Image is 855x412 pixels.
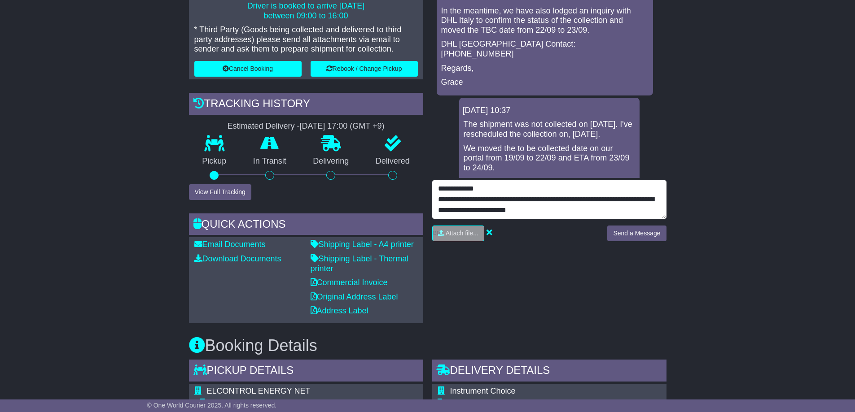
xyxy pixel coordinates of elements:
p: -Grace [464,177,635,187]
p: Pickup [189,156,240,166]
p: The shipment was not collected on [DATE]. I've rescheduled the collection on, [DATE]. [464,120,635,139]
div: Delivery [450,399,601,408]
div: Quick Actions [189,213,423,238]
a: Email Documents [194,240,266,249]
button: Cancel Booking [194,61,302,77]
span: Commercial [450,399,493,408]
div: [DATE] 17:00 (GMT +9) [300,121,385,131]
div: [DATE] 10:37 [463,106,636,116]
button: Send a Message [607,226,666,241]
button: Rebook / Change Pickup [311,61,418,77]
div: Tracking history [189,93,423,117]
p: In Transit [240,156,300,166]
div: Pickup [207,399,344,408]
a: Shipping Label - A4 printer [311,240,414,249]
span: Commercial [207,399,250,408]
p: We moved the to be collected date on our portal from 19/09 to 22/09 and ETA from 23/09 to 24/09. [464,144,635,173]
h3: Booking Details [189,337,666,355]
a: Shipping Label - Thermal printer [311,254,409,273]
p: * Third Party (Goods being collected and delivered to third party addresses) please send all atta... [194,25,418,54]
a: Original Address Label [311,292,398,301]
button: View Full Tracking [189,184,251,200]
span: ELCONTROL ENERGY NET [207,386,311,395]
p: Regards, [441,64,649,74]
p: Grace [441,78,649,87]
div: Pickup Details [189,360,423,384]
div: Estimated Delivery - [189,121,423,131]
span: © One World Courier 2025. All rights reserved. [147,402,277,409]
p: Delivered [362,156,423,166]
a: Address Label [311,306,368,315]
p: Delivering [300,156,363,166]
p: In the meantime, we have also lodged an inquiry with DHL Italy to confirm the status of the colle... [441,6,649,35]
a: Commercial Invoice [311,278,388,287]
div: Delivery Details [432,360,666,384]
a: Download Documents [194,254,281,263]
p: Driver is booked to arrive [DATE] between 09:00 to 16:00 [194,1,418,21]
span: Instrument Choice [450,386,516,395]
p: DHL [GEOGRAPHIC_DATA] Contact: [PHONE_NUMBER] [441,39,649,59]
